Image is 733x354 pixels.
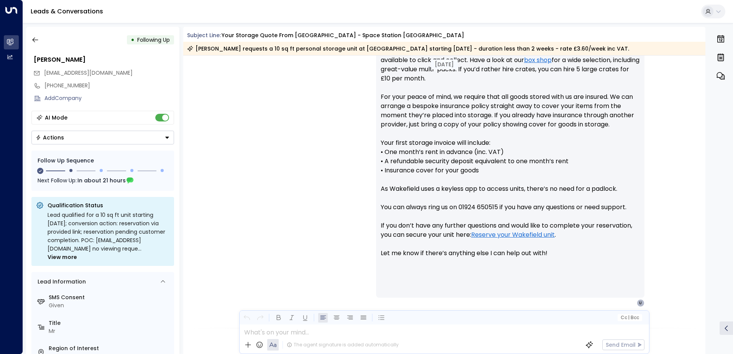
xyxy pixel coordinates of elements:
div: Follow Up Sequence [38,157,168,165]
div: [PERSON_NAME] [34,55,174,64]
button: Undo [242,313,251,323]
div: Given [49,302,171,310]
p: Qualification Status [48,202,169,209]
div: The agent signature is added automatically [287,341,399,348]
a: Leads & Conversations [31,7,103,16]
div: • [131,33,135,47]
div: Lead Information [35,278,86,286]
label: SMS Consent [49,293,171,302]
span: | [628,315,629,320]
div: [PHONE_NUMBER] [44,82,174,90]
button: Redo [255,313,265,323]
div: Your storage quote from [GEOGRAPHIC_DATA] - Space Station [GEOGRAPHIC_DATA] [222,31,464,39]
div: Mr [49,327,171,335]
span: Following Up [137,36,170,44]
div: U [637,299,644,307]
button: Actions [31,131,174,144]
div: Lead qualified for a 10 sq ft unit starting [DATE]; conversion action: reservation via provided l... [48,211,169,261]
button: Cc|Bcc [617,314,642,321]
span: In about 21 hours [77,176,126,185]
span: View more [48,253,77,261]
div: Actions [36,134,64,141]
div: Next Follow Up: [38,176,168,185]
a: Reserve your Wakefield unit [471,230,555,239]
label: Region of Interest [49,344,171,352]
label: Title [49,319,171,327]
div: [PERSON_NAME] requests a 10 sq ft personal storage unit at [GEOGRAPHIC_DATA] starting [DATE] - du... [187,45,629,52]
span: urb2600@outlook.com [44,69,133,77]
div: AddCompany [44,94,174,102]
span: [EMAIL_ADDRESS][DOMAIN_NAME] [44,69,133,77]
div: Button group with a nested menu [31,131,174,144]
div: [DATE] [431,59,458,69]
span: Subject Line: [187,31,221,39]
div: AI Mode [45,114,67,121]
span: Cc Bcc [620,315,639,320]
